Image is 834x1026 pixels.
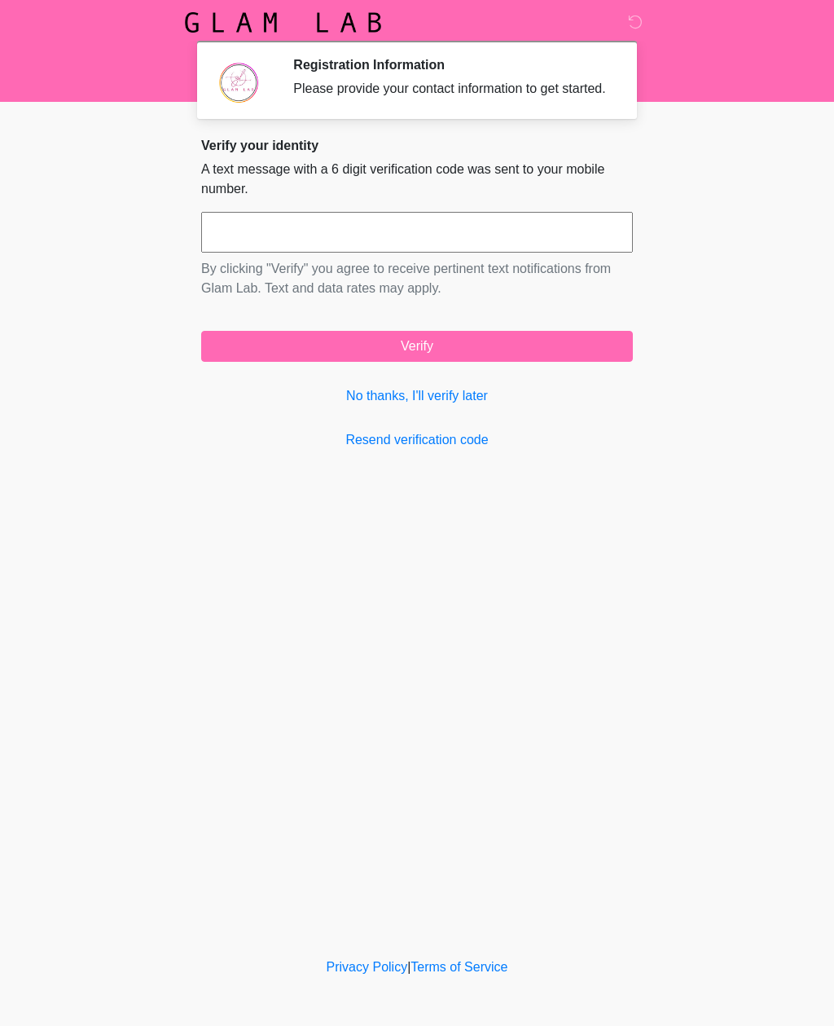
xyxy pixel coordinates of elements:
[201,386,633,406] a: No thanks, I'll verify later
[293,57,608,73] h2: Registration Information
[201,259,633,298] p: By clicking "Verify" you agree to receive pertinent text notifications from Glam Lab. Text and da...
[201,160,633,199] p: A text message with a 6 digit verification code was sent to your mobile number.
[410,960,507,974] a: Terms of Service
[201,331,633,362] button: Verify
[327,960,408,974] a: Privacy Policy
[213,57,262,106] img: Agent Avatar
[201,430,633,450] a: Resend verification code
[201,138,633,153] h2: Verify your identity
[185,12,381,33] img: Glam Lab Logo
[293,79,608,99] div: Please provide your contact information to get started.
[407,960,410,974] a: |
